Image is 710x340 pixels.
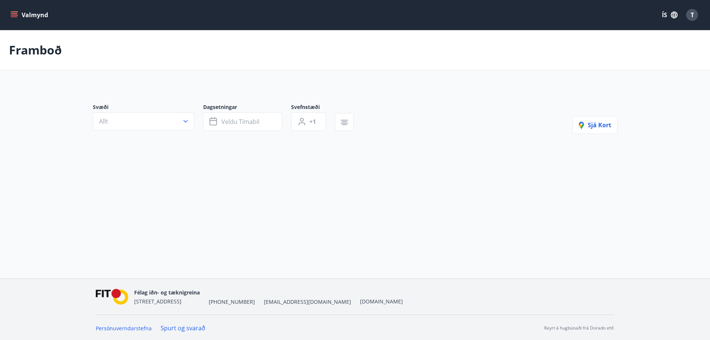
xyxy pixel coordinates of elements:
p: Framboð [9,42,62,58]
a: Persónuverndarstefna [96,325,152,332]
button: +1 [291,112,326,131]
span: T [691,11,694,19]
span: [EMAIL_ADDRESS][DOMAIN_NAME] [264,298,351,306]
span: Dagsetningar [203,103,291,112]
span: Allt [99,117,108,125]
span: [PHONE_NUMBER] [209,298,255,306]
button: T [683,6,701,24]
a: Spurt og svarað [161,324,205,332]
span: Veldu tímabil [221,118,259,126]
button: Veldu tímabil [203,112,282,131]
button: Sjá kort [572,116,618,134]
span: +1 [309,118,316,126]
a: [DOMAIN_NAME] [360,298,403,305]
span: Félag iðn- og tæknigreina [134,289,200,296]
button: menu [9,8,51,22]
button: Allt [93,112,194,130]
span: Svefnstæði [291,103,335,112]
img: FPQVkF9lTnNbbaRSFyT17YYeljoOGk5m51IhT0bO.png [96,289,129,305]
span: Svæði [93,103,203,112]
button: ÍS [658,8,682,22]
p: Keyrt á hugbúnaði frá Dorado ehf. [544,325,615,331]
span: [STREET_ADDRESS] [134,298,182,305]
span: Sjá kort [579,121,611,129]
